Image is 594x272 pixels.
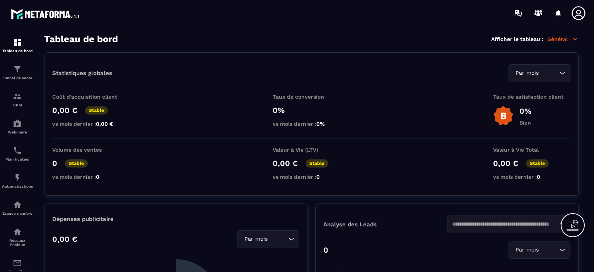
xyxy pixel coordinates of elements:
[493,94,570,100] p: Taux de satisfaction client
[273,147,350,153] p: Valeur à Vie (LTV)
[514,246,540,254] span: Par mois
[273,159,298,168] p: 0,00 €
[2,221,33,253] a: social-networksocial-networkRéseaux Sociaux
[13,227,22,236] img: social-network
[306,159,328,168] p: Stable
[52,94,130,100] p: Coût d'acquisition client
[273,106,350,115] p: 0%
[13,38,22,47] img: formation
[65,159,88,168] p: Stable
[13,146,22,155] img: scheduler
[273,94,350,100] p: Taux de conversion
[242,235,269,243] span: Par mois
[96,174,99,180] span: 0
[493,159,518,168] p: 0,00 €
[2,211,33,216] p: Espace membre
[519,120,531,126] p: Bien
[44,34,118,44] h3: Tableau de bord
[237,230,299,248] div: Search for option
[540,246,558,254] input: Search for option
[52,106,77,115] p: 0,00 €
[2,184,33,188] p: Automatisations
[493,106,514,126] img: b-badge-o.b3b20ee6.svg
[13,173,22,182] img: automations
[2,194,33,221] a: automationsautomationsEspace membre
[13,200,22,209] img: automations
[85,106,108,115] p: Stable
[514,69,540,77] span: Par mois
[2,130,33,134] p: Webinaire
[447,216,571,233] div: Search for option
[96,121,113,127] span: 0,00 €
[493,147,570,153] p: Valeur à Vie Total
[2,103,33,107] p: CRM
[52,234,77,244] p: 0,00 €
[13,65,22,74] img: formation
[547,36,579,43] p: Général
[2,59,33,86] a: formationformationTunnel de vente
[537,174,540,180] span: 0
[2,86,33,113] a: formationformationCRM
[269,235,287,243] input: Search for option
[316,121,325,127] span: 0%
[13,119,22,128] img: automations
[2,140,33,167] a: schedulerschedulerPlanificateur
[2,238,33,247] p: Réseaux Sociaux
[11,7,80,21] img: logo
[273,174,350,180] p: vs mois dernier :
[2,49,33,53] p: Tableau de bord
[2,76,33,80] p: Tunnel de vente
[13,92,22,101] img: formation
[2,32,33,59] a: formationformationTableau de bord
[509,241,570,259] div: Search for option
[273,121,350,127] p: vs mois dernier :
[316,174,320,180] span: 0
[509,64,570,82] div: Search for option
[52,174,130,180] p: vs mois dernier :
[540,69,558,77] input: Search for option
[526,159,549,168] p: Stable
[52,70,112,77] p: Statistiques globales
[519,106,531,116] p: 0%
[491,36,543,42] p: Afficher le tableau :
[323,245,328,255] p: 0
[493,174,570,180] p: vs mois dernier :
[452,220,558,229] input: Search for option
[52,216,299,222] p: Dépenses publicitaire
[13,258,22,268] img: email
[52,121,130,127] p: vs mois dernier :
[2,167,33,194] a: automationsautomationsAutomatisations
[2,157,33,161] p: Planificateur
[52,159,57,168] p: 0
[2,113,33,140] a: automationsautomationsWebinaire
[323,221,447,228] p: Analyse des Leads
[52,147,130,153] p: Volume des ventes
